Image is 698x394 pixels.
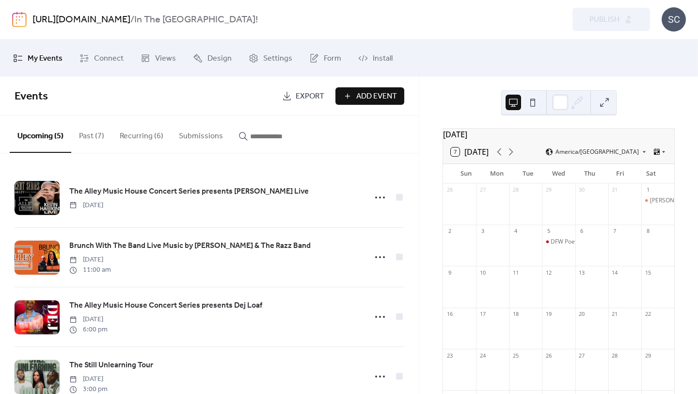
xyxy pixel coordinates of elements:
button: Recurring (6) [112,116,171,152]
span: Settings [263,51,292,66]
div: 24 [479,352,486,359]
div: 30 [578,186,586,194]
div: 12 [545,269,552,276]
a: Design [186,43,239,73]
button: Upcoming (5) [10,116,71,153]
div: 1 [644,186,651,194]
span: Add Event [356,91,397,102]
a: Connect [72,43,131,73]
div: 23 [446,352,453,359]
span: My Events [28,51,63,66]
div: 17 [479,311,486,318]
div: 31 [611,186,619,194]
div: 18 [512,311,519,318]
span: [DATE] [69,374,108,384]
div: Mon [482,164,513,183]
button: Submissions [171,116,231,152]
div: 10 [479,269,486,276]
div: DFW Poetry Slam [542,238,575,246]
span: Views [155,51,176,66]
div: 6 [578,228,586,235]
div: 2 [446,228,453,235]
button: Add Event [335,87,404,105]
div: 29 [545,186,552,194]
span: The Alley Music House Concert Series presents Dej Loaf [69,300,262,312]
div: SC [662,7,686,32]
div: Sun [451,164,482,183]
div: 25 [512,352,519,359]
img: logo [12,12,27,27]
span: The Alley Music House Concert Series presents [PERSON_NAME] Live [69,186,309,197]
span: 6:00 pm [69,325,108,335]
span: Design [207,51,232,66]
a: The Still Unlearning Tour [69,359,153,372]
div: 26 [446,186,453,194]
div: 5 [545,228,552,235]
div: 21 [611,311,619,318]
div: Tue [512,164,543,183]
a: Settings [241,43,300,73]
div: 16 [446,311,453,318]
div: 22 [644,311,651,318]
div: 15 [644,269,651,276]
div: 27 [479,186,486,194]
span: Events [15,86,48,107]
span: 11:00 am [69,265,111,275]
b: In The [GEOGRAPHIC_DATA]! [134,11,258,29]
div: 11 [512,269,519,276]
div: DFW Poetry Slam [551,238,597,246]
button: 7[DATE] [447,145,492,159]
button: Past (7) [71,116,112,152]
div: 20 [578,311,586,318]
span: The Still Unlearning Tour [69,360,153,371]
div: [DATE] [443,129,674,140]
span: [DATE] [69,255,111,265]
div: 9 [446,269,453,276]
span: Form [324,51,341,66]
span: [DATE] [69,314,108,325]
div: 4 [512,228,519,235]
div: Sat [635,164,666,183]
div: 29 [644,352,651,359]
div: 19 [545,311,552,318]
a: Export [275,87,332,105]
a: My Events [6,43,70,73]
div: 27 [578,352,586,359]
div: 28 [611,352,619,359]
span: Export [296,91,324,102]
a: Views [133,43,183,73]
div: Wed [543,164,574,183]
a: Install [351,43,400,73]
div: Fri [605,164,636,183]
a: The Alley Music House Concert Series presents [PERSON_NAME] Live [69,185,309,198]
span: Install [373,51,393,66]
a: [URL][DOMAIN_NAME] [32,11,130,29]
div: Shun Milli Live [641,197,674,205]
div: 13 [578,269,586,276]
div: 14 [611,269,619,276]
div: 28 [512,186,519,194]
div: 8 [644,228,651,235]
div: Thu [574,164,605,183]
div: 3 [479,228,486,235]
span: [DATE] [69,200,103,211]
div: 7 [611,228,619,235]
div: 26 [545,352,552,359]
a: The Alley Music House Concert Series presents Dej Loaf [69,299,262,312]
a: Brunch With The Band Live Music by [PERSON_NAME] & The Razz Band [69,240,311,252]
span: America/[GEOGRAPHIC_DATA] [555,149,639,155]
b: / [130,11,134,29]
a: Form [302,43,349,73]
span: Connect [94,51,124,66]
